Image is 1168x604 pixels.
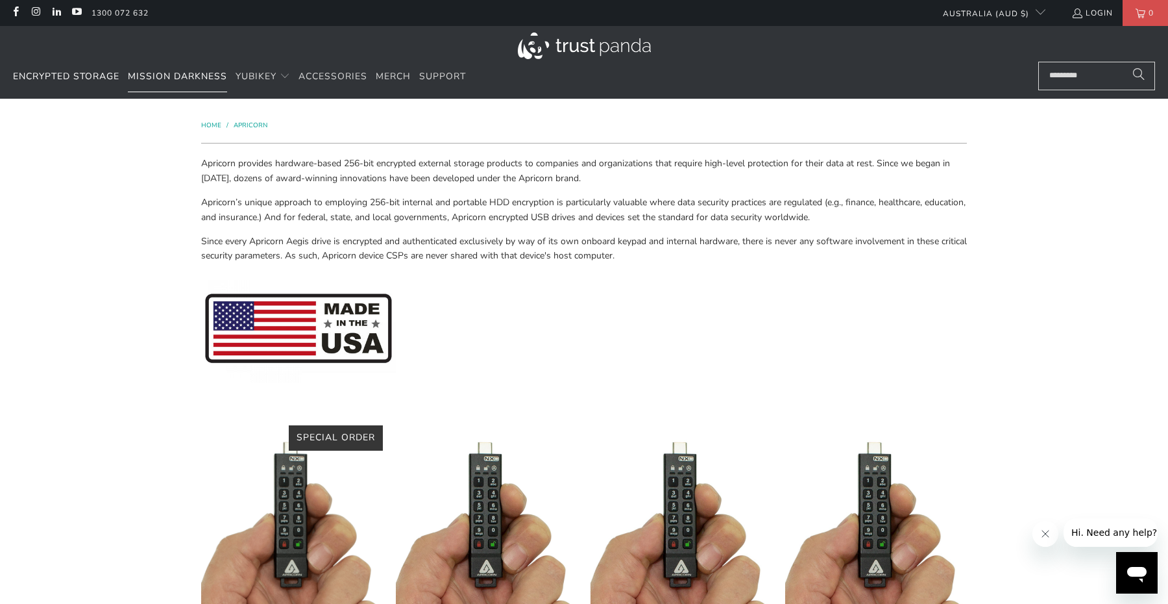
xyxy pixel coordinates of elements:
[201,121,221,130] span: Home
[30,8,41,18] a: Trust Panda Australia on Instagram
[376,70,411,82] span: Merch
[128,62,227,92] a: Mission Darkness
[419,62,466,92] a: Support
[13,62,119,92] a: Encrypted Storage
[234,121,267,130] a: Apricorn
[13,62,466,92] nav: Translation missing: en.navigation.header.main_nav
[376,62,411,92] a: Merch
[91,6,149,20] a: 1300 072 632
[201,157,950,184] span: Apricorn provides hardware-based 256-bit encrypted external storage products to companies and org...
[51,8,62,18] a: Trust Panda Australia on LinkedIn
[1032,521,1058,547] iframe: Close message
[71,8,82,18] a: Trust Panda Australia on YouTube
[1116,552,1158,594] iframe: Button to launch messaging window
[128,70,227,82] span: Mission Darkness
[10,8,21,18] a: Trust Panda Australia on Facebook
[1071,6,1113,20] a: Login
[298,70,367,82] span: Accessories
[419,70,466,82] span: Support
[201,235,967,262] span: Since every Apricorn Aegis drive is encrypted and authenticated exclusively by way of its own onb...
[226,121,228,130] span: /
[1064,518,1158,547] iframe: Message from company
[201,121,223,130] a: Home
[298,62,367,92] a: Accessories
[297,431,375,444] span: Special Order
[236,70,276,82] span: YubiKey
[13,70,119,82] span: Encrypted Storage
[1123,62,1155,90] button: Search
[1038,62,1155,90] input: Search...
[518,32,651,59] img: Trust Panda Australia
[236,62,290,92] summary: YubiKey
[201,196,966,223] span: Apricorn’s unique approach to employing 256-bit internal and portable HDD encryption is particula...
